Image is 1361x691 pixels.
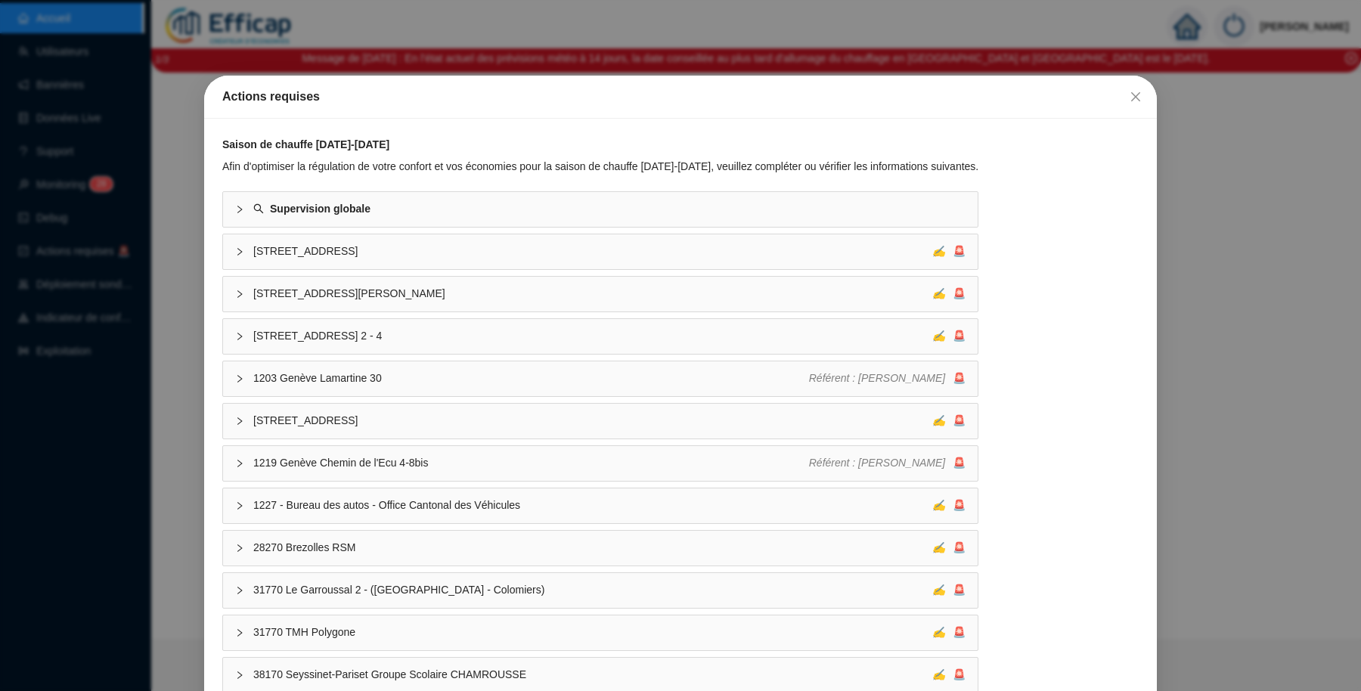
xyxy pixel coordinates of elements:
span: collapsed [235,374,244,383]
div: 1219 Genève Chemin de l'Ecu 4-8bisRéférent : [PERSON_NAME]🚨 [223,446,978,481]
span: collapsed [235,628,244,637]
div: 🚨 [809,455,966,471]
div: Supervision globale [223,192,978,227]
div: 🚨 [932,286,966,302]
div: [STREET_ADDRESS]✍🚨 [223,234,978,269]
span: Fermer [1124,91,1148,103]
strong: Saison de chauffe [DATE]-[DATE] [222,138,389,150]
span: ✍ [932,287,945,299]
strong: Supervision globale [270,203,370,215]
div: 🚨 [932,497,966,513]
span: Référent : [PERSON_NAME] [809,457,946,469]
div: 28270 Brezolles RSM✍🚨 [223,531,978,566]
span: ✍ [932,541,945,553]
div: [STREET_ADDRESS] 2 - 4✍🚨 [223,319,978,354]
div: [STREET_ADDRESS][PERSON_NAME]✍🚨 [223,277,978,311]
div: 🚨 [932,540,966,556]
span: collapsed [235,586,244,595]
span: Référent : [PERSON_NAME] [809,372,946,384]
span: ✍ [932,330,945,342]
div: 1203 Genève Lamartine 30Référent : [PERSON_NAME]🚨 [223,361,978,396]
span: collapsed [235,332,244,341]
div: 🚨 [932,413,966,429]
div: 🚨 [932,582,966,598]
span: [STREET_ADDRESS] 2 - 4 [253,328,932,344]
span: collapsed [235,290,244,299]
span: 1227 - Bureau des autos - Office Cantonal des Véhicules [253,497,932,513]
span: 31770 Le Garroussal 2 - ([GEOGRAPHIC_DATA] - Colomiers) [253,582,932,598]
span: 28270 Brezolles RSM [253,540,932,556]
span: 1203 Genève Lamartine 30 [253,370,809,386]
span: search [253,203,264,214]
span: 31770 TMH Polygone [253,624,932,640]
span: ✍ [932,245,945,257]
span: [STREET_ADDRESS] [253,413,932,429]
span: 1219 Genève Chemin de l'Ecu 4-8bis [253,455,809,471]
span: collapsed [235,501,244,510]
span: ✍ [932,584,945,596]
span: collapsed [235,247,244,256]
span: collapsed [235,544,244,553]
span: collapsed [235,417,244,426]
div: Actions requises [222,88,1139,106]
span: collapsed [235,459,244,468]
span: [STREET_ADDRESS] [253,243,932,259]
div: Afin d'optimiser la régulation de votre confort et vos économies pour la saison de chauffe [DATE]... [222,159,978,175]
div: 31770 Le Garroussal 2 - ([GEOGRAPHIC_DATA] - Colomiers)✍🚨 [223,573,978,608]
span: ✍ [932,499,945,511]
button: Close [1124,85,1148,109]
span: ✍ [932,414,945,426]
span: collapsed [235,671,244,680]
div: 🚨 [932,624,966,640]
span: ✍ [932,626,945,638]
span: 38170 Seyssinet-Pariset Groupe Scolaire CHAMROUSSE [253,667,932,683]
div: 🚨 [932,667,966,683]
div: 31770 TMH Polygone✍🚨 [223,615,978,650]
span: collapsed [235,205,244,214]
div: 1227 - Bureau des autos - Office Cantonal des Véhicules✍🚨 [223,488,978,523]
span: [STREET_ADDRESS][PERSON_NAME] [253,286,932,302]
div: 🚨 [932,328,966,344]
span: close [1130,91,1142,103]
span: ✍ [932,668,945,680]
div: 🚨 [932,243,966,259]
div: [STREET_ADDRESS]✍🚨 [223,404,978,438]
div: 🚨 [809,370,966,386]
